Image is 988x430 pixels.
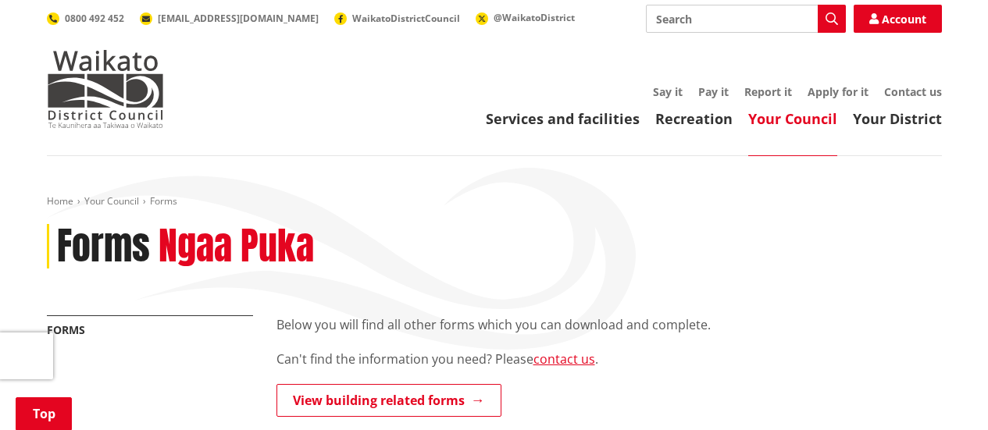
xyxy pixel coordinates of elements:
a: Recreation [655,109,733,128]
a: Your District [853,109,942,128]
a: View building related forms [276,384,501,417]
span: WaikatoDistrictCouncil [352,12,460,25]
a: Contact us [884,84,942,99]
a: WaikatoDistrictCouncil [334,12,460,25]
img: Waikato District Council - Te Kaunihera aa Takiwaa o Waikato [47,50,164,128]
span: 0800 492 452 [65,12,124,25]
a: Apply for it [808,84,869,99]
input: Search input [646,5,846,33]
p: Below you will find all other forms which you can download and complete. [276,315,942,334]
h2: Ngaa Puka [159,224,314,269]
a: Your Council [748,109,837,128]
span: [EMAIL_ADDRESS][DOMAIN_NAME] [158,12,319,25]
a: Account [854,5,942,33]
a: Home [47,194,73,208]
h1: Forms [57,224,150,269]
nav: breadcrumb [47,195,942,208]
a: Say it [653,84,683,99]
a: Your Council [84,194,139,208]
a: 0800 492 452 [47,12,124,25]
a: Report it [744,84,792,99]
a: [EMAIL_ADDRESS][DOMAIN_NAME] [140,12,319,25]
a: Top [16,397,72,430]
span: @WaikatoDistrict [494,11,575,24]
p: Can't find the information you need? Please . [276,350,942,368]
a: Pay it [698,84,729,99]
span: Forms [150,194,177,208]
a: Forms [47,322,85,337]
a: @WaikatoDistrict [476,11,575,24]
a: Services and facilities [486,109,640,128]
a: contact us [533,350,595,368]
